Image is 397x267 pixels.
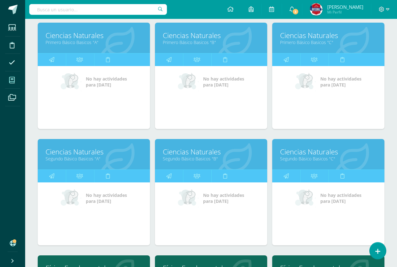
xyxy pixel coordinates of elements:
[280,31,377,40] a: Ciencias Naturales
[86,192,127,204] span: No hay actividades para [DATE]
[163,156,259,162] a: Segundo Básico Basicos "B"
[327,9,363,15] span: Mi Perfil
[61,189,81,208] img: no_activities_small.png
[163,31,259,40] a: Ciencias Naturales
[310,3,323,16] img: d976617d5cae59a017fc8fde6d31eccf.png
[178,189,199,208] img: no_activities_small.png
[203,76,244,88] span: No hay actividades para [DATE]
[295,72,316,91] img: no_activities_small.png
[280,147,377,157] a: Ciencias Naturales
[320,76,361,88] span: No hay actividades para [DATE]
[46,31,142,40] a: Ciencias Naturales
[163,147,259,157] a: Ciencias Naturales
[46,156,142,162] a: Segundo Básico Basicos "A"
[46,39,142,45] a: Primero Básico Basicos "A"
[163,39,259,45] a: Primero Básico Basicos "B"
[280,156,377,162] a: Segundo Básico Basicos "C"
[295,189,316,208] img: no_activities_small.png
[327,4,363,10] span: [PERSON_NAME]
[178,72,199,91] img: no_activities_small.png
[86,76,127,88] span: No hay actividades para [DATE]
[46,147,142,157] a: Ciencias Naturales
[320,192,361,204] span: No hay actividades para [DATE]
[61,72,81,91] img: no_activities_small.png
[292,8,299,15] span: 3
[29,4,167,15] input: Busca un usuario...
[203,192,244,204] span: No hay actividades para [DATE]
[280,39,377,45] a: Primero Básico Basicos "C"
